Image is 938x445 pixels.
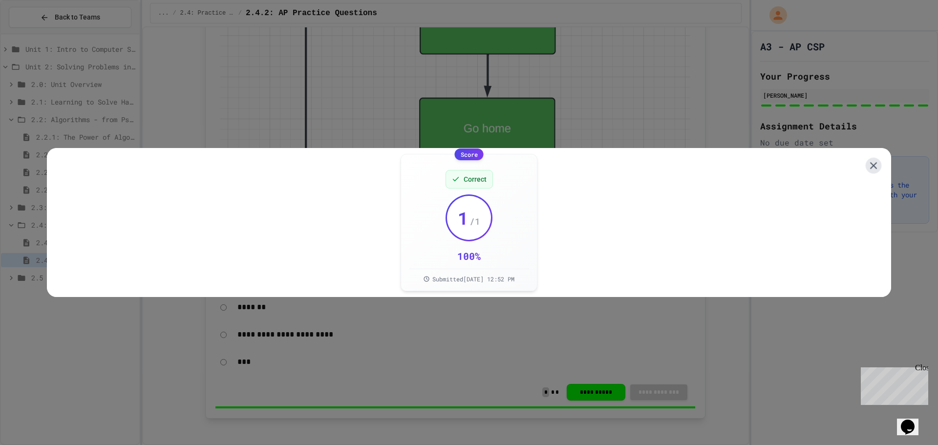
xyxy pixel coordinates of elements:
div: Score [455,148,484,160]
div: 100 % [457,249,481,263]
span: Correct [464,174,487,184]
iframe: chat widget [897,406,928,435]
div: Chat with us now!Close [4,4,67,62]
iframe: chat widget [857,363,928,405]
span: / 1 [469,214,480,228]
span: 1 [458,208,469,228]
span: Submitted [DATE] 12:52 PM [432,275,514,283]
